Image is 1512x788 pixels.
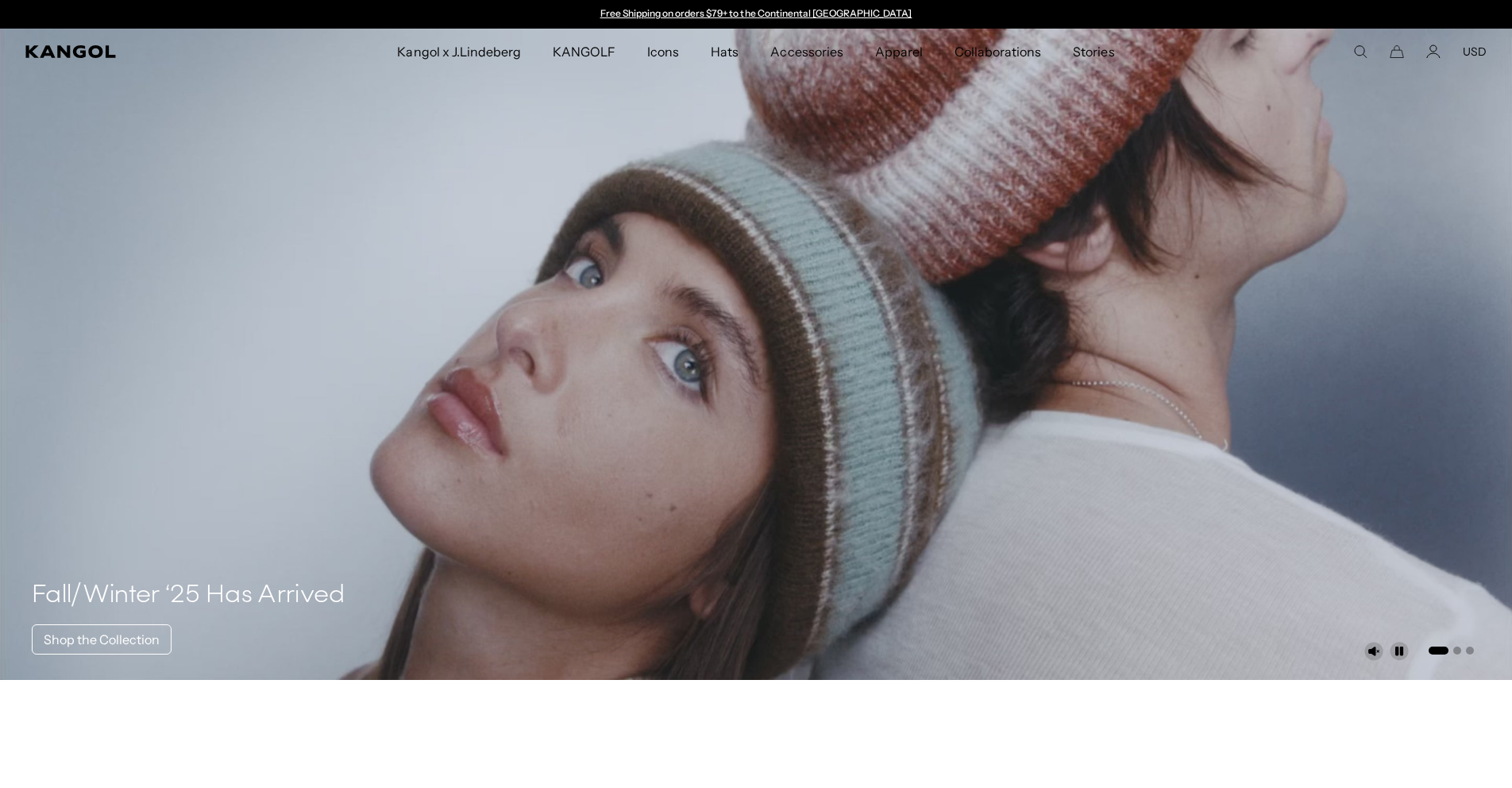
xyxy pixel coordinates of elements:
ul: Select a slide to show [1427,643,1474,656]
a: Kangol x J.Lindeberg [381,29,537,75]
summary: Search here [1353,44,1367,59]
a: Stories [1057,29,1130,75]
div: Announcement [592,8,920,21]
a: Collaborations [939,29,1057,75]
button: Go to slide 3 [1466,647,1474,655]
button: Cart [1390,44,1404,59]
button: Unmute [1364,642,1383,661]
span: Stories [1073,29,1114,75]
span: Collaborations [955,29,1041,75]
a: Shop the Collection [32,624,172,655]
button: Go to slide 1 [1429,647,1448,655]
a: Accessories [754,29,858,75]
div: 1 of 2 [592,8,920,21]
a: Kangol [25,45,263,58]
a: Apparel [859,29,939,75]
h4: Fall/Winter ‘25 Has Arrived [32,580,345,612]
a: Free Shipping on orders $79+ to the Continental [GEOGRAPHIC_DATA] [600,7,912,19]
a: Account [1426,44,1441,59]
slideshow-component: Announcement bar [592,8,920,21]
button: USD [1463,44,1487,59]
span: Kangol x J.Lindeberg [397,29,521,75]
span: Accessories [770,29,843,75]
button: Pause [1390,642,1409,661]
a: Icons [631,29,695,75]
span: Apparel [875,29,923,75]
button: Go to slide 2 [1453,647,1461,655]
a: KANGOLF [537,29,631,75]
span: Hats [711,29,739,75]
span: KANGOLF [553,29,615,75]
span: Icons [647,29,679,75]
a: Hats [695,29,754,75]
